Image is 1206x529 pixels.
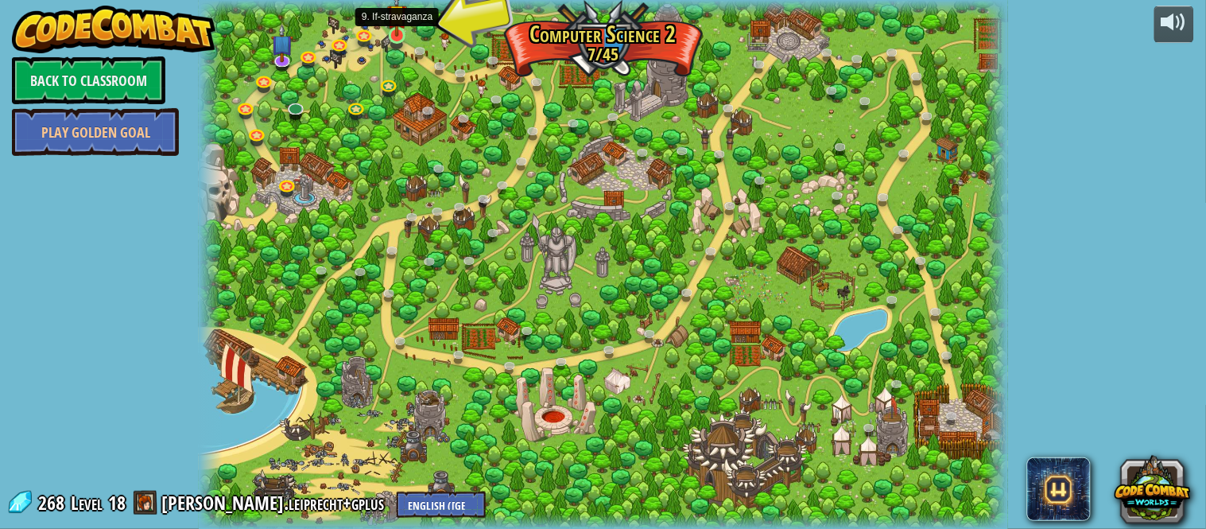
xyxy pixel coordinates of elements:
span: 268 [38,490,69,515]
img: CodeCombat - Learn how to code by playing a game [12,6,215,53]
button: Adjust volume [1154,6,1194,43]
img: level-banner-unstarted-subscriber.png [271,24,293,62]
a: Back to Classroom [12,56,165,104]
a: [PERSON_NAME].leiprecht+gplus [161,490,389,515]
span: 18 [108,490,126,515]
span: Level [71,490,103,516]
a: Play Golden Goal [12,108,179,156]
